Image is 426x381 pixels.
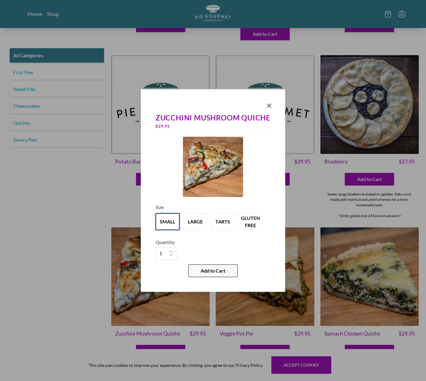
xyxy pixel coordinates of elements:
button: Variant Swatch [239,213,263,230]
a: Product Image [183,137,243,199]
button: Variant Swatch [156,213,180,230]
button: Add to Cart [188,264,238,277]
h5: Size [156,204,270,211]
div: Zucchini Mushroom Quiche [156,114,270,122]
button: Variant Swatch [183,213,207,230]
h5: Quantity [156,239,270,246]
button: Close panel [266,102,273,109]
img: Product Image [183,137,243,197]
button: Variant Swatch [211,213,235,230]
span: Add to Cart [201,267,225,274]
div: $ 29.95 [156,122,270,130]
